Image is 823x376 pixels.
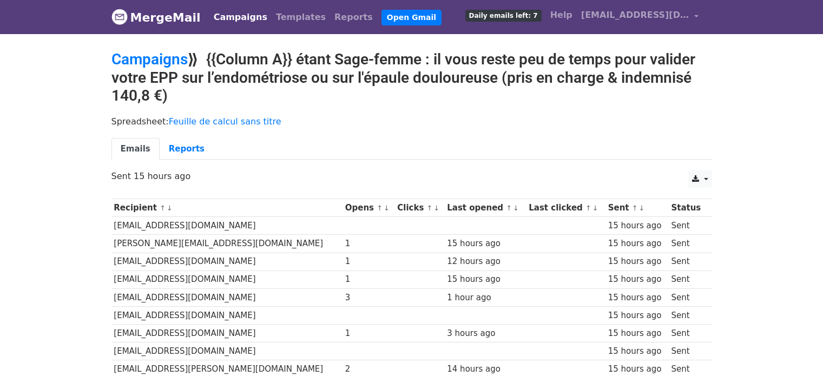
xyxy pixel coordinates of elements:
a: MergeMail [111,6,201,29]
th: Recipient [111,199,343,217]
div: 15 hours ago [447,273,523,286]
div: 14 hours ago [447,363,523,375]
span: Daily emails left: 7 [465,10,542,22]
div: 1 [345,273,392,286]
p: Sent 15 hours ago [111,170,712,182]
td: Sent [669,288,707,306]
div: 15 hours ago [608,292,666,304]
th: Sent [605,199,669,217]
img: MergeMail logo [111,9,128,25]
a: ↑ [506,204,512,212]
a: ↓ [592,204,598,212]
a: Templates [272,6,330,28]
th: Last opened [444,199,526,217]
td: [EMAIL_ADDRESS][DOMAIN_NAME] [111,324,343,342]
a: Emails [111,138,160,160]
div: 1 [345,327,392,340]
td: [PERSON_NAME][EMAIL_ADDRESS][DOMAIN_NAME] [111,235,343,253]
td: Sent [669,342,707,360]
th: Clicks [394,199,444,217]
a: ↑ [160,204,166,212]
div: 12 hours ago [447,255,523,268]
div: 15 hours ago [608,220,666,232]
div: 15 hours ago [447,238,523,250]
a: ↑ [377,204,383,212]
a: Campaigns [209,6,272,28]
span: [EMAIL_ADDRESS][DOMAIN_NAME] [581,9,689,22]
div: 15 hours ago [608,327,666,340]
div: 3 [345,292,392,304]
a: Campaigns [111,50,188,68]
a: Open Gmail [381,10,442,25]
a: [EMAIL_ADDRESS][DOMAIN_NAME] [577,4,703,30]
a: ↓ [384,204,390,212]
a: ↓ [433,204,439,212]
div: 15 hours ago [608,345,666,358]
div: 15 hours ago [608,273,666,286]
td: Sent [669,253,707,271]
td: Sent [669,324,707,342]
td: [EMAIL_ADDRESS][DOMAIN_NAME] [111,306,343,324]
a: Daily emails left: 7 [461,4,546,26]
td: [EMAIL_ADDRESS][DOMAIN_NAME] [111,217,343,235]
div: 15 hours ago [608,363,666,375]
div: 2 [345,363,392,375]
a: ↑ [585,204,591,212]
div: 1 hour ago [447,292,523,304]
a: Reports [330,6,377,28]
div: 1 [345,255,392,268]
a: Feuille de calcul sans titre [169,116,281,127]
td: [EMAIL_ADDRESS][DOMAIN_NAME] [111,253,343,271]
td: Sent [669,217,707,235]
a: ↓ [513,204,519,212]
div: 3 hours ago [447,327,523,340]
th: Opens [343,199,395,217]
a: ↑ [632,204,638,212]
a: ↓ [639,204,645,212]
td: Sent [669,235,707,253]
th: Status [669,199,707,217]
td: [EMAIL_ADDRESS][DOMAIN_NAME] [111,342,343,360]
div: 15 hours ago [608,309,666,322]
div: 15 hours ago [608,238,666,250]
td: [EMAIL_ADDRESS][DOMAIN_NAME] [111,288,343,306]
a: ↑ [427,204,433,212]
td: Sent [669,271,707,288]
a: Reports [160,138,214,160]
div: 1 [345,238,392,250]
h2: ⟫ {{Column A}} étant Sage-femme : il vous reste peu de temps pour valider votre EPP sur l’endomét... [111,50,712,105]
td: [EMAIL_ADDRESS][DOMAIN_NAME] [111,271,343,288]
td: Sent [669,306,707,324]
div: 15 hours ago [608,255,666,268]
a: ↓ [167,204,173,212]
p: Spreadsheet: [111,116,712,127]
th: Last clicked [526,199,605,217]
a: Help [546,4,577,26]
